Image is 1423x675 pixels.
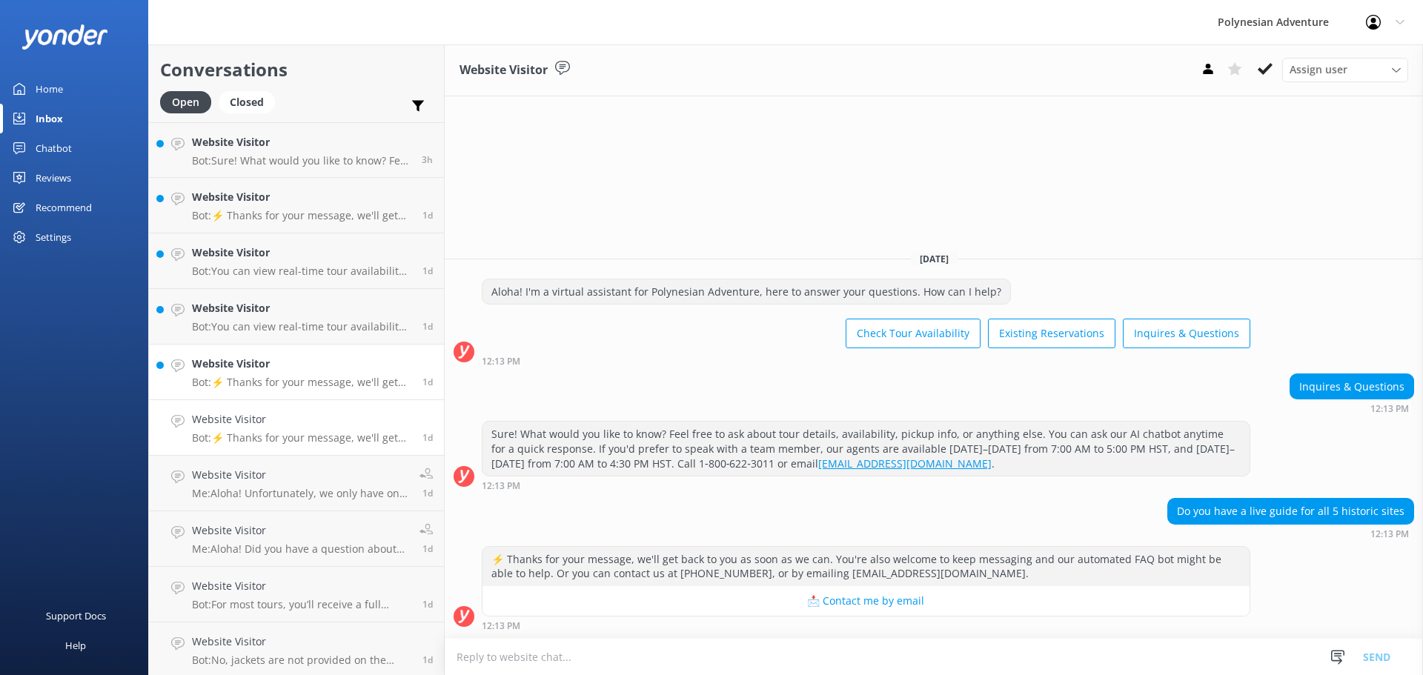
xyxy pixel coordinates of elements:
div: Chatbot [36,133,72,163]
p: Bot: You can view real-time tour availability and book your Polynesian Adventure online at [URL][... [192,320,411,333]
span: 10:23am 19-Aug-2025 (UTC -10:00) Pacific/Honolulu [422,153,433,166]
p: Bot: No, jackets are not provided on the Haleakala Sunset Tour. It is recommended to dress in lay... [192,654,411,667]
a: Closed [219,93,282,110]
strong: 12:13 PM [482,622,520,631]
div: Closed [219,91,275,113]
h4: Website Visitor [192,189,411,205]
h3: Website Visitor [460,61,548,80]
div: 12:13pm 18-Aug-2025 (UTC -10:00) Pacific/Honolulu [482,356,1250,366]
div: Inbox [36,104,63,133]
span: 12:40pm 18-Aug-2025 (UTC -10:00) Pacific/Honolulu [422,376,433,388]
p: Bot: For most tours, you’ll receive a full refund if you cancel at least 48 hours before pickup. ... [192,598,411,611]
div: Help [65,631,86,660]
div: Sure! What would you like to know? Feel free to ask about tour details, availability, pickup info... [482,422,1250,476]
a: Website VisitorBot:You can view real-time tour availability and book your Polynesian Adventure on... [149,289,444,345]
span: 12:13pm 18-Aug-2025 (UTC -10:00) Pacific/Honolulu [422,431,433,444]
h4: Website Visitor [192,578,411,594]
button: 📩 Contact me by email [482,586,1250,616]
span: 04:24pm 17-Aug-2025 (UTC -10:00) Pacific/Honolulu [422,654,433,666]
strong: 12:13 PM [1370,530,1409,539]
button: Check Tour Availability [846,319,981,348]
span: 08:22am 18-Aug-2025 (UTC -10:00) Pacific/Honolulu [422,598,433,611]
p: Bot: ⚡ Thanks for your message, we'll get back to you as soon as we can. You're also welcome to k... [192,431,411,445]
div: Do you have a live guide for all 5 historic sites [1168,499,1413,524]
div: Open [160,91,211,113]
span: 10:25am 18-Aug-2025 (UTC -10:00) Pacific/Honolulu [422,542,433,555]
h4: Website Visitor [192,522,408,539]
p: Me: Aloha! Unfortunately, we only have one tour for the Road to Hana, which operates from 6:00 AM... [192,487,408,500]
span: 11:25am 18-Aug-2025 (UTC -10:00) Pacific/Honolulu [422,487,433,499]
span: [DATE] [911,253,958,265]
div: ⚡ Thanks for your message, we'll get back to you as soon as we can. You're also welcome to keep m... [482,547,1250,586]
span: 12:45pm 18-Aug-2025 (UTC -10:00) Pacific/Honolulu [422,320,433,333]
div: 12:13pm 18-Aug-2025 (UTC -10:00) Pacific/Honolulu [482,620,1250,631]
span: 01:02pm 18-Aug-2025 (UTC -10:00) Pacific/Honolulu [422,265,433,277]
strong: 12:13 PM [482,482,520,491]
h4: Website Visitor [192,134,411,150]
button: Existing Reservations [988,319,1115,348]
a: Website VisitorBot:⚡ Thanks for your message, we'll get back to you as soon as we can. You're als... [149,400,444,456]
div: Assign User [1282,58,1408,82]
a: Open [160,93,219,110]
h4: Website Visitor [192,467,408,483]
a: Website VisitorBot:You can view real-time tour availability and book your Polynesian Adventure on... [149,233,444,289]
div: Aloha! I'm a virtual assistant for Polynesian Adventure, here to answer your questions. How can I... [482,279,1010,305]
a: Website VisitorBot:⚡ Thanks for your message, we'll get back to you as soon as we can. You're als... [149,178,444,233]
p: Bot: ⚡ Thanks for your message, we'll get back to you as soon as we can. You're also welcome to k... [192,376,411,389]
img: yonder-white-logo.png [22,24,107,49]
div: Settings [36,222,71,252]
div: 12:13pm 18-Aug-2025 (UTC -10:00) Pacific/Honolulu [482,480,1250,491]
a: Website VisitorMe:Aloha! Did you have a question about your reservation?1d [149,511,444,567]
h4: Website Visitor [192,634,411,650]
div: 12:13pm 18-Aug-2025 (UTC -10:00) Pacific/Honolulu [1167,528,1414,539]
p: Me: Aloha! Did you have a question about your reservation? [192,542,408,556]
p: Bot: You can view real-time tour availability and book your Polynesian Adventure online at [URL][... [192,265,411,278]
div: 12:13pm 18-Aug-2025 (UTC -10:00) Pacific/Honolulu [1290,403,1414,413]
h4: Website Visitor [192,245,411,261]
a: Website VisitorMe:Aloha! Unfortunately, we only have one tour for the Road to Hana, which operate... [149,456,444,511]
button: Inquires & Questions [1123,319,1250,348]
a: Website VisitorBot:For most tours, you’ll receive a full refund if you cancel at least 48 hours b... [149,567,444,622]
h2: Conversations [160,56,433,84]
span: 01:30pm 18-Aug-2025 (UTC -10:00) Pacific/Honolulu [422,209,433,222]
h4: Website Visitor [192,356,411,372]
p: Bot: Sure! What would you like to know? Feel free to ask about tour details, availability, pickup... [192,154,411,167]
a: Website VisitorBot:⚡ Thanks for your message, we'll get back to you as soon as we can. You're als... [149,345,444,400]
div: Recommend [36,193,92,222]
a: [EMAIL_ADDRESS][DOMAIN_NAME] [818,456,992,470]
h4: Website Visitor [192,300,411,316]
div: Support Docs [46,601,106,631]
div: Reviews [36,163,71,193]
strong: 12:13 PM [482,357,520,366]
span: Assign user [1290,61,1347,78]
h4: Website Visitor [192,411,411,428]
div: Inquires & Questions [1290,374,1413,399]
div: Home [36,74,63,104]
p: Bot: ⚡ Thanks for your message, we'll get back to you as soon as we can. You're also welcome to k... [192,209,411,222]
a: Website VisitorBot:Sure! What would you like to know? Feel free to ask about tour details, availa... [149,122,444,178]
strong: 12:13 PM [1370,405,1409,413]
